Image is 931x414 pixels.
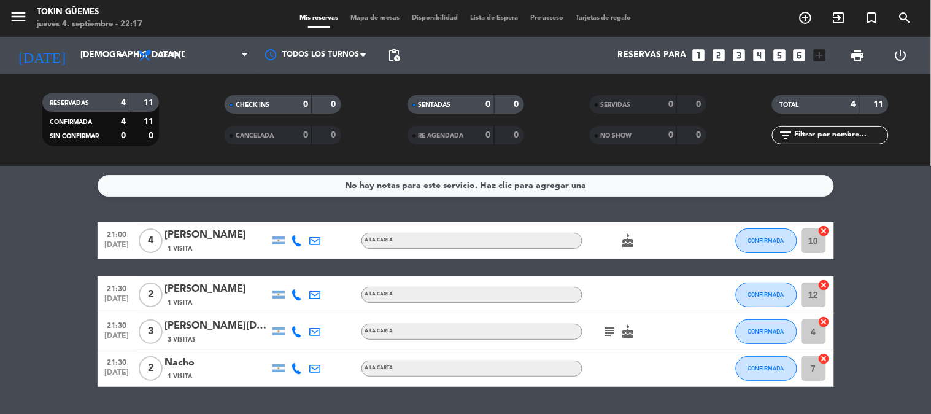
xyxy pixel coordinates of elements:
[102,281,133,295] span: 21:30
[165,318,269,334] div: [PERSON_NAME][DEMOGRAPHIC_DATA]
[102,318,133,332] span: 21:30
[144,98,156,107] strong: 11
[690,47,706,63] i: looks_one
[121,98,126,107] strong: 4
[303,100,308,109] strong: 0
[617,50,686,60] span: Reservas para
[736,228,797,253] button: CONFIRMADA
[696,100,703,109] strong: 0
[293,15,344,21] span: Mis reservas
[570,15,638,21] span: Tarjetas de regalo
[365,329,393,334] span: A LA CARTA
[139,319,163,344] span: 3
[9,7,28,30] button: menu
[165,355,269,371] div: Nacho
[344,15,406,21] span: Mapa de mesas
[893,48,908,63] i: power_settings_new
[751,47,767,63] i: looks_4
[879,37,922,74] div: LOG OUT
[832,10,846,25] i: exit_to_app
[387,48,401,63] span: pending_actions
[748,237,784,244] span: CONFIRMADA
[696,131,703,139] strong: 0
[779,102,798,108] span: TOTAL
[165,227,269,243] div: [PERSON_NAME]
[748,291,784,298] span: CONFIRMADA
[792,47,808,63] i: looks_6
[9,7,28,26] i: menu
[818,353,830,365] i: cancel
[851,48,865,63] span: print
[731,47,747,63] i: looks_3
[524,15,570,21] span: Pre-acceso
[102,354,133,369] span: 21:30
[168,298,193,308] span: 1 Visita
[331,131,339,139] strong: 0
[621,233,636,248] i: cake
[748,328,784,335] span: CONFIRMADA
[486,131,491,139] strong: 0
[102,332,133,346] span: [DATE]
[236,133,274,139] span: CANCELADA
[464,15,524,21] span: Lista de Espera
[865,10,879,25] i: turned_in_not
[303,131,308,139] strong: 0
[818,316,830,328] i: cancel
[102,369,133,383] span: [DATE]
[851,100,856,109] strong: 4
[158,51,180,60] span: Cena
[37,18,142,31] div: jueves 4. septiembre - 22:17
[139,283,163,307] span: 2
[165,281,269,297] div: [PERSON_NAME]
[601,102,631,108] span: SERVIDAS
[793,128,888,142] input: Filtrar por nombre...
[778,128,793,143] i: filter_list
[168,372,193,381] span: 1 Visita
[603,324,617,339] i: subject
[102,227,133,241] span: 21:00
[748,365,784,372] span: CONFIRMADA
[668,131,673,139] strong: 0
[9,42,74,69] i: [DATE]
[818,225,830,237] i: cancel
[514,131,521,139] strong: 0
[144,117,156,126] strong: 11
[668,100,673,109] strong: 0
[514,100,521,109] strong: 0
[818,279,830,291] i: cancel
[345,179,586,193] div: No hay notas para este servicio. Haz clic para agregar una
[711,47,727,63] i: looks_two
[50,133,99,139] span: SIN CONFIRMAR
[406,15,464,21] span: Disponibilidad
[139,356,163,381] span: 2
[621,324,636,339] i: cake
[331,100,339,109] strong: 0
[486,100,491,109] strong: 0
[114,48,129,63] i: arrow_drop_down
[736,283,797,307] button: CONFIRMADA
[37,6,142,18] div: Tokin Güemes
[102,295,133,309] span: [DATE]
[50,100,89,106] span: RESERVADAS
[798,10,813,25] i: add_circle_outline
[736,356,797,381] button: CONFIRMADA
[168,244,193,254] span: 1 Visita
[168,335,196,345] span: 3 Visitas
[812,47,828,63] i: add_box
[874,100,886,109] strong: 11
[236,102,269,108] span: CHECK INS
[365,365,393,370] span: A LA CARTA
[771,47,787,63] i: looks_5
[365,292,393,297] span: A LA CARTA
[102,241,133,255] span: [DATE]
[736,319,797,344] button: CONFIRMADA
[419,133,464,139] span: RE AGENDADA
[419,102,451,108] span: SENTADAS
[898,10,913,25] i: search
[601,133,632,139] span: NO SHOW
[365,238,393,243] span: A LA CARTA
[50,119,92,125] span: CONFIRMADA
[121,117,126,126] strong: 4
[139,228,163,253] span: 4
[121,131,126,140] strong: 0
